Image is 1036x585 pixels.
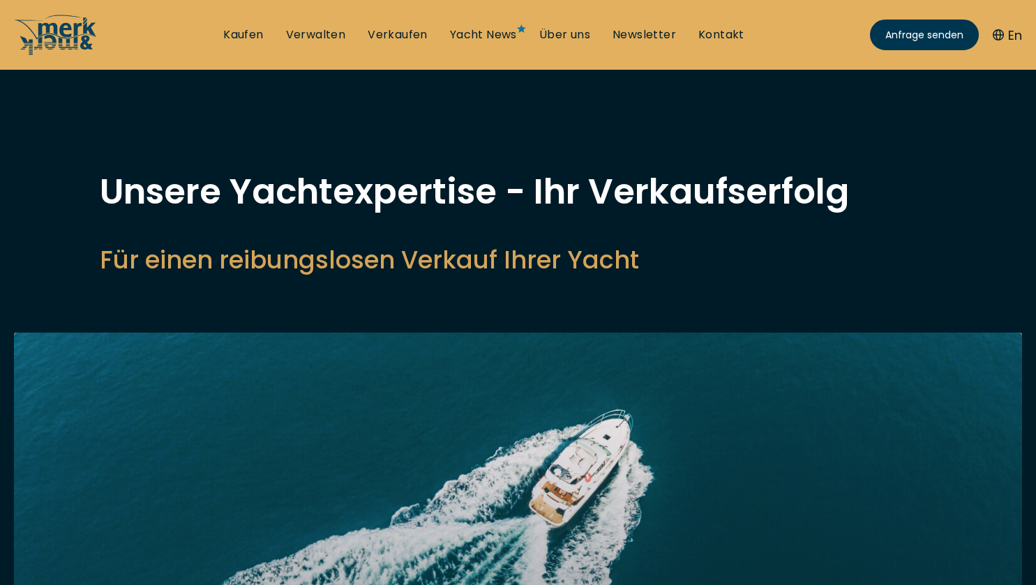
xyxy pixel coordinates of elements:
a: Verkaufen [368,27,428,43]
h2: Für einen reibungslosen Verkauf Ihrer Yacht [100,243,937,277]
a: Über uns [539,27,590,43]
h1: Unsere Yachtexpertise - Ihr Verkaufserfolg [100,174,937,209]
a: Kontakt [698,27,744,43]
span: Anfrage senden [885,28,963,43]
a: Kaufen [223,27,263,43]
a: Yacht News [450,27,517,43]
a: Verwalten [286,27,346,43]
button: En [993,26,1022,45]
a: Anfrage senden [870,20,979,50]
a: Newsletter [613,27,676,43]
